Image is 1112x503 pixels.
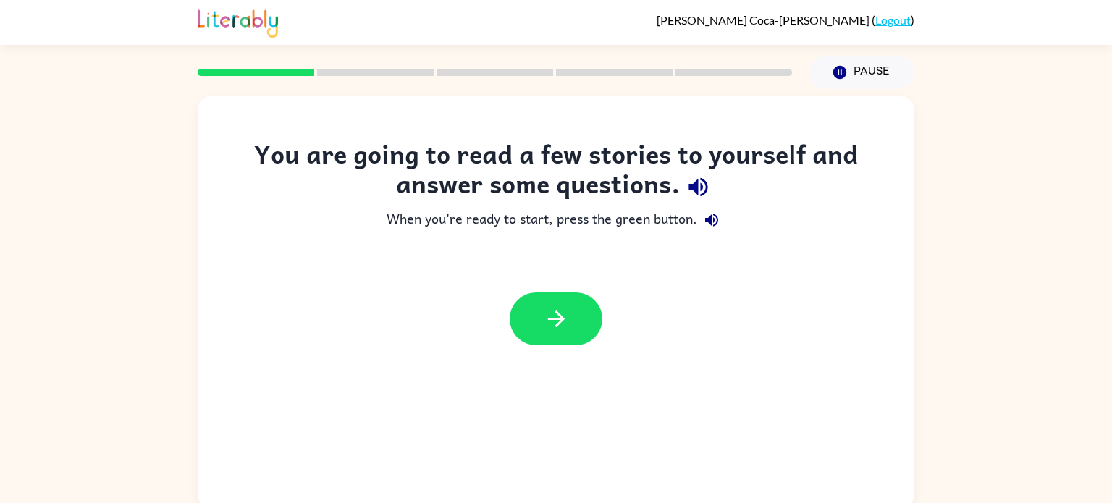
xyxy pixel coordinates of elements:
[227,139,885,206] div: You are going to read a few stories to yourself and answer some questions.
[198,6,278,38] img: Literably
[875,13,911,27] a: Logout
[227,206,885,234] div: When you're ready to start, press the green button.
[657,13,914,27] div: ( )
[657,13,872,27] span: [PERSON_NAME] Coca-[PERSON_NAME]
[809,56,914,89] button: Pause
